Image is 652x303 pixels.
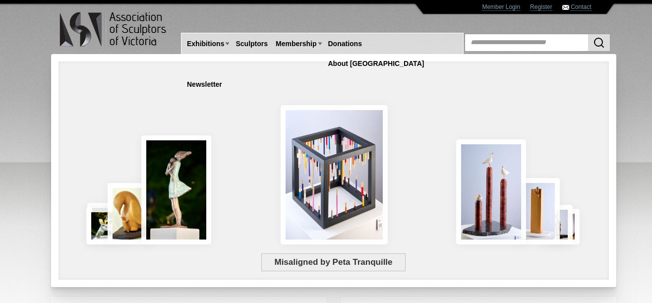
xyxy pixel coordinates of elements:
[456,139,526,244] img: Rising Tides
[593,37,605,49] img: Search
[261,253,406,271] span: Misaligned by Peta Tranquille
[562,5,569,10] img: Contact ASV
[281,105,388,244] img: Misaligned
[515,178,560,244] img: Little Frog. Big Climb
[272,35,320,53] a: Membership
[482,3,520,11] a: Member Login
[59,10,168,49] img: logo.png
[232,35,272,53] a: Sculptors
[530,3,552,11] a: Register
[183,75,226,94] a: Newsletter
[571,3,591,11] a: Contact
[324,35,366,53] a: Donations
[324,55,428,73] a: About [GEOGRAPHIC_DATA]
[183,35,228,53] a: Exhibitions
[141,135,212,244] img: Connection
